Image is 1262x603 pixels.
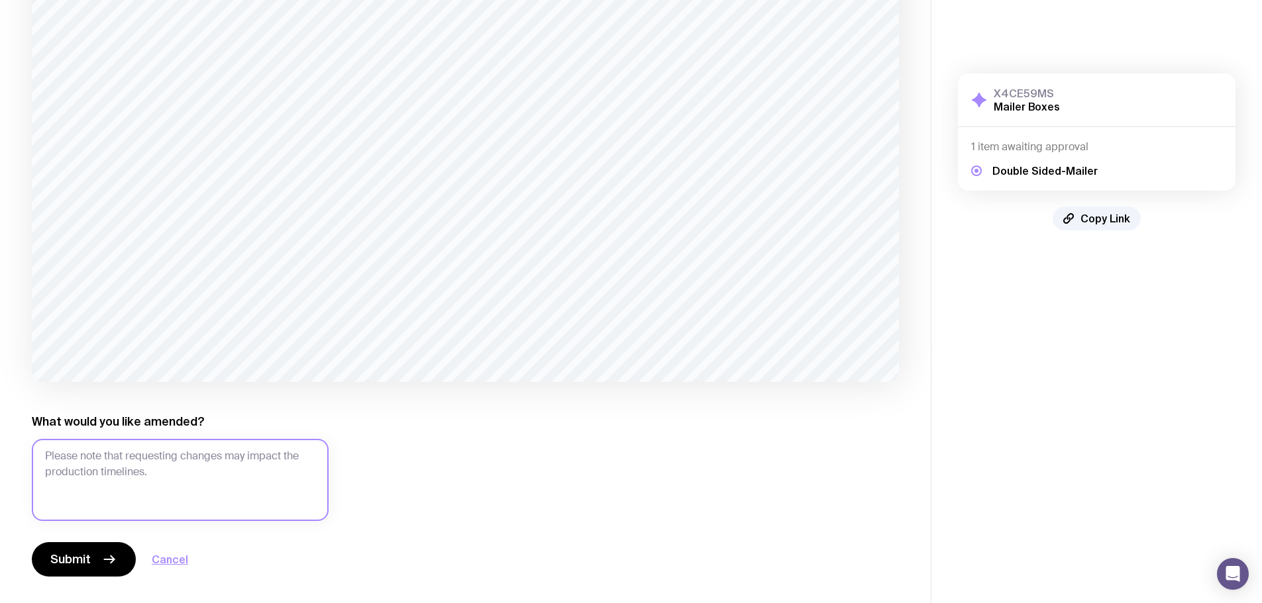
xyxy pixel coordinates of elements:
[1053,207,1141,230] button: Copy Link
[992,164,1098,177] h5: Double Sided-Mailer
[1217,558,1249,590] div: Open Intercom Messenger
[50,551,91,567] span: Submit
[32,542,136,577] button: Submit
[1080,212,1130,225] span: Copy Link
[971,140,1222,154] h4: 1 item awaiting approval
[994,100,1060,113] h2: Mailer Boxes
[152,551,188,567] button: Cancel
[32,414,205,430] label: What would you like amended?
[994,87,1060,100] h3: X4CE59MS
